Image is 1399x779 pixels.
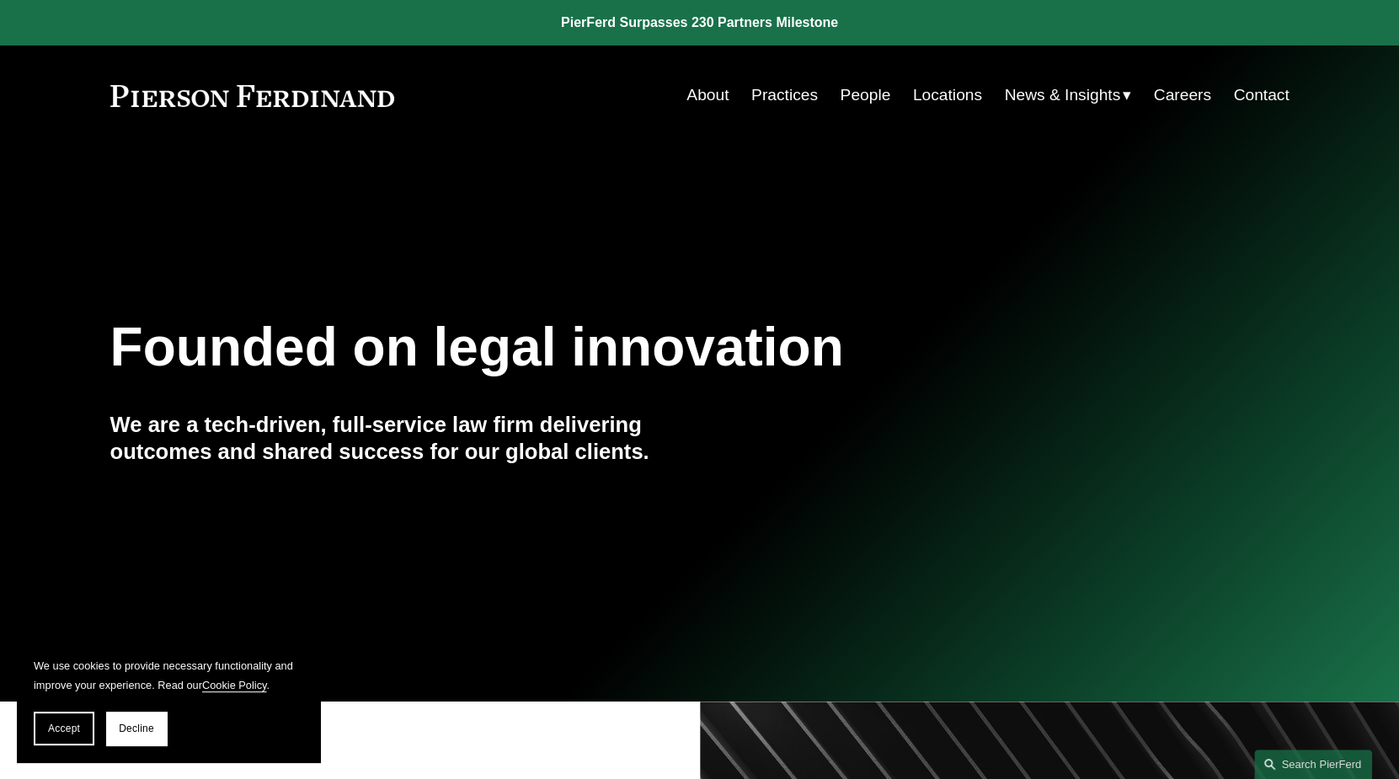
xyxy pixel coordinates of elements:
[110,411,700,466] h4: We are a tech-driven, full-service law firm delivering outcomes and shared success for our global...
[1004,79,1131,111] a: folder dropdown
[119,723,154,734] span: Decline
[34,656,303,695] p: We use cookies to provide necessary functionality and improve your experience. Read our .
[686,79,729,111] a: About
[106,712,167,745] button: Decline
[1233,79,1289,111] a: Contact
[110,317,1093,378] h1: Founded on legal innovation
[48,723,80,734] span: Accept
[751,79,818,111] a: Practices
[1254,750,1372,779] a: Search this site
[17,639,320,762] section: Cookie banner
[913,79,982,111] a: Locations
[202,679,267,691] a: Cookie Policy
[840,79,890,111] a: People
[1004,81,1120,110] span: News & Insights
[1154,79,1211,111] a: Careers
[34,712,94,745] button: Accept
